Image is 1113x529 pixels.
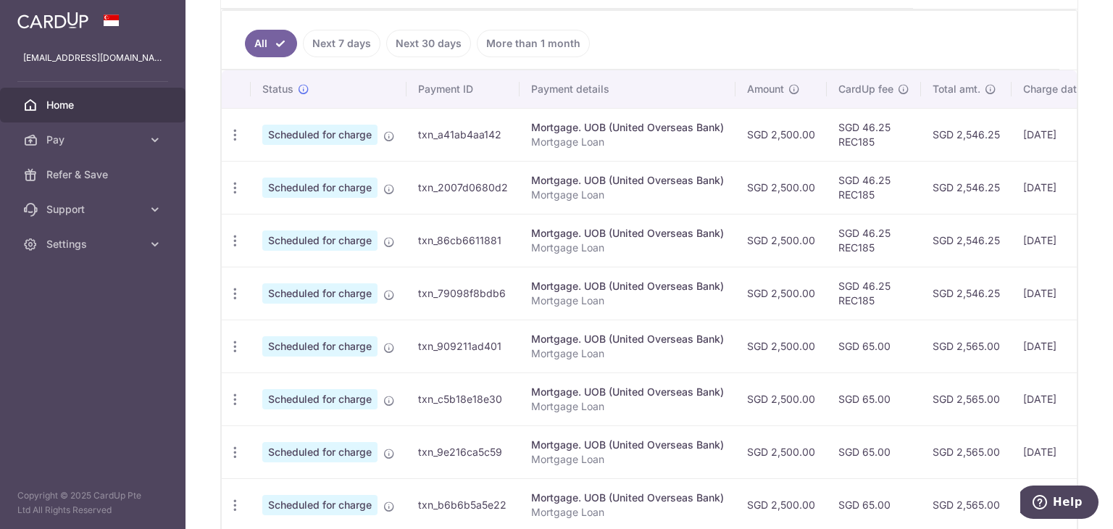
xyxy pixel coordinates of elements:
[1012,214,1110,267] td: [DATE]
[531,188,724,202] p: Mortgage Loan
[531,452,724,467] p: Mortgage Loan
[1012,425,1110,478] td: [DATE]
[531,135,724,149] p: Mortgage Loan
[921,108,1012,161] td: SGD 2,546.25
[477,30,590,57] a: More than 1 month
[735,372,827,425] td: SGD 2,500.00
[46,202,142,217] span: Support
[245,30,297,57] a: All
[531,332,724,346] div: Mortgage. UOB (United Overseas Bank)
[921,161,1012,214] td: SGD 2,546.25
[921,267,1012,320] td: SGD 2,546.25
[827,372,921,425] td: SGD 65.00
[46,167,142,182] span: Refer & Save
[531,505,724,520] p: Mortgage Loan
[921,372,1012,425] td: SGD 2,565.00
[407,425,520,478] td: txn_9e216ca5c59
[531,491,724,505] div: Mortgage. UOB (United Overseas Bank)
[827,320,921,372] td: SGD 65.00
[46,133,142,147] span: Pay
[1012,108,1110,161] td: [DATE]
[262,336,378,357] span: Scheduled for charge
[262,283,378,304] span: Scheduled for charge
[386,30,471,57] a: Next 30 days
[262,178,378,198] span: Scheduled for charge
[827,161,921,214] td: SGD 46.25 REC185
[921,214,1012,267] td: SGD 2,546.25
[407,372,520,425] td: txn_c5b18e18e30
[262,82,293,96] span: Status
[1012,320,1110,372] td: [DATE]
[303,30,380,57] a: Next 7 days
[407,70,520,108] th: Payment ID
[531,293,724,308] p: Mortgage Loan
[17,12,88,29] img: CardUp
[407,214,520,267] td: txn_86cb6611881
[407,320,520,372] td: txn_909211ad401
[1012,372,1110,425] td: [DATE]
[407,161,520,214] td: txn_2007d0680d2
[531,173,724,188] div: Mortgage. UOB (United Overseas Bank)
[262,389,378,409] span: Scheduled for charge
[531,241,724,255] p: Mortgage Loan
[407,267,520,320] td: txn_79098f8bdb6
[1020,486,1099,522] iframe: Opens a widget where you can find more information
[531,120,724,135] div: Mortgage. UOB (United Overseas Bank)
[735,108,827,161] td: SGD 2,500.00
[531,279,724,293] div: Mortgage. UOB (United Overseas Bank)
[735,161,827,214] td: SGD 2,500.00
[262,442,378,462] span: Scheduled for charge
[520,70,735,108] th: Payment details
[1023,82,1083,96] span: Charge date
[46,237,142,251] span: Settings
[262,230,378,251] span: Scheduled for charge
[531,438,724,452] div: Mortgage. UOB (United Overseas Bank)
[921,425,1012,478] td: SGD 2,565.00
[838,82,893,96] span: CardUp fee
[1012,267,1110,320] td: [DATE]
[262,125,378,145] span: Scheduled for charge
[407,108,520,161] td: txn_a41ab4aa142
[735,214,827,267] td: SGD 2,500.00
[735,267,827,320] td: SGD 2,500.00
[747,82,784,96] span: Amount
[827,267,921,320] td: SGD 46.25 REC185
[921,320,1012,372] td: SGD 2,565.00
[23,51,162,65] p: [EMAIL_ADDRESS][DOMAIN_NAME]
[46,98,142,112] span: Home
[933,82,980,96] span: Total amt.
[531,226,724,241] div: Mortgage. UOB (United Overseas Bank)
[827,108,921,161] td: SGD 46.25 REC185
[827,214,921,267] td: SGD 46.25 REC185
[531,346,724,361] p: Mortgage Loan
[735,320,827,372] td: SGD 2,500.00
[735,425,827,478] td: SGD 2,500.00
[262,495,378,515] span: Scheduled for charge
[827,425,921,478] td: SGD 65.00
[1012,161,1110,214] td: [DATE]
[531,385,724,399] div: Mortgage. UOB (United Overseas Bank)
[531,399,724,414] p: Mortgage Loan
